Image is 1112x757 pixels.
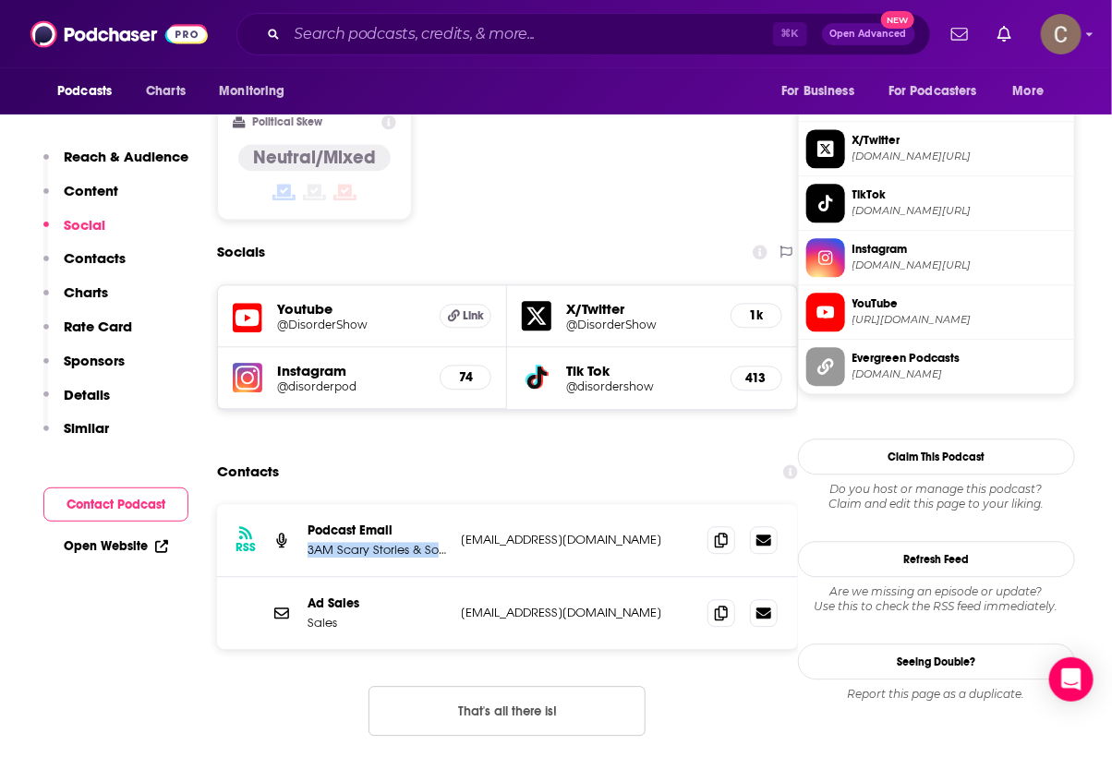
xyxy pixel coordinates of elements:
h5: 74 [455,369,476,385]
p: Podcast Email [308,523,446,538]
span: For Business [781,78,854,104]
span: evergreenpodcasts.com [852,367,1067,381]
h5: Instagram [277,362,425,379]
button: open menu [876,74,1004,109]
a: Show notifications dropdown [990,18,1019,50]
img: iconImage [233,363,262,392]
h5: 413 [746,370,767,386]
h5: Youtube [277,300,425,318]
div: Report this page as a duplicate. [798,687,1075,702]
button: open menu [206,74,308,109]
button: Contacts [43,249,126,283]
p: Contacts [64,249,126,267]
span: For Podcasters [888,78,977,104]
a: Link [440,304,491,328]
input: Search podcasts, credits, & more... [287,19,773,49]
h2: Socials [217,234,265,270]
button: Rate Card [43,318,132,352]
button: Claim This Podcast [798,439,1075,475]
a: Show notifications dropdown [944,18,975,50]
span: YouTube [852,295,1067,312]
p: [EMAIL_ADDRESS][DOMAIN_NAME] [461,605,693,620]
a: Charts [134,74,197,109]
button: Details [43,386,110,420]
p: Reach & Audience [64,148,188,165]
div: Are we missing an episode or update? Use this to check the RSS feed immediately. [798,584,1075,614]
span: More [1013,78,1045,104]
a: @DisorderShow [566,318,715,331]
h5: Tik Tok [566,362,715,379]
p: Similar [64,419,109,437]
span: Link [463,308,484,323]
button: Show profile menu [1041,14,1082,54]
a: TikTok[DOMAIN_NAME][URL] [806,184,1067,222]
p: Rate Card [64,318,132,335]
a: Open Website [64,538,168,554]
p: Social [64,216,105,234]
p: Charts [64,283,108,301]
span: New [881,11,914,29]
a: @disorderpod [277,379,425,393]
span: instagram.com/disorderpod [852,258,1067,272]
p: [EMAIL_ADDRESS][DOMAIN_NAME] [461,532,693,547]
button: Sponsors [43,352,125,386]
span: ⌘ K [773,22,807,46]
h5: 1k [746,307,767,323]
p: Details [64,386,110,403]
p: Sales [308,615,446,631]
button: Social [43,216,105,250]
span: Logged in as clay.bolton [1041,14,1082,54]
div: Open Intercom Messenger [1049,657,1094,702]
button: Refresh Feed [798,541,1075,577]
span: https://www.youtube.com/@DisorderShow [852,313,1067,327]
button: open menu [768,74,877,109]
a: @DisorderShow [277,318,425,331]
button: open menu [1000,74,1068,109]
p: Content [64,182,118,199]
button: Similar [43,419,109,453]
a: @disordershow [566,379,715,393]
button: Nothing here. [369,686,646,736]
span: Do you host or manage this podcast? [798,482,1075,497]
span: twitter.com/DisorderShow [852,150,1067,163]
button: Reach & Audience [43,148,188,182]
button: Contact Podcast [43,487,188,522]
button: open menu [44,74,136,109]
h3: RSS [236,540,256,555]
a: YouTube[URL][DOMAIN_NAME] [806,293,1067,331]
span: TikTok [852,186,1067,203]
a: X/Twitter[DOMAIN_NAME][URL] [806,129,1067,168]
h2: Political Skew [253,115,323,128]
div: Claim and edit this page to your liking. [798,482,1075,511]
h2: Contacts [217,454,279,489]
span: X/Twitter [852,132,1067,149]
p: Ad Sales [308,595,446,611]
p: 3AM Scary Stories & Sound Talent Media [308,542,446,558]
div: Search podcasts, credits, & more... [236,13,931,55]
span: Monitoring [219,78,284,104]
h5: X/Twitter [566,300,715,318]
button: Content [43,182,118,216]
button: Charts [43,283,108,318]
h4: Neutral/Mixed [253,146,376,169]
span: Charts [146,78,186,104]
span: Open Advanced [830,30,907,39]
a: Seeing Double? [798,643,1075,679]
button: Open AdvancedNew [822,23,915,45]
span: Podcasts [57,78,112,104]
img: User Profile [1041,14,1082,54]
span: Evergreen Podcasts [852,350,1067,366]
img: Podchaser - Follow, Share and Rate Podcasts [30,17,208,52]
span: tiktok.com/@disordershow [852,204,1067,218]
a: Evergreen Podcasts[DOMAIN_NAME] [806,347,1067,386]
span: Instagram [852,241,1067,258]
p: Sponsors [64,352,125,369]
a: Instagram[DOMAIN_NAME][URL] [806,238,1067,277]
